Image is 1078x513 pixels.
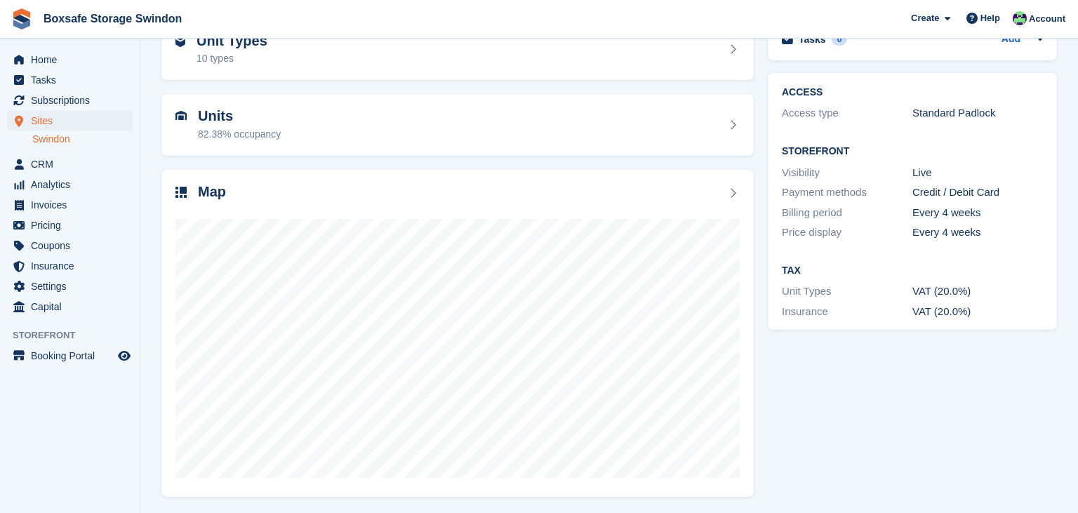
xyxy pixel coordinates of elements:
span: Create [911,11,939,25]
a: menu [7,256,133,276]
div: 82.38% occupancy [198,127,281,142]
a: menu [7,346,133,366]
span: Storefront [13,328,140,342]
div: Credit / Debit Card [912,185,1043,201]
a: Preview store [116,347,133,364]
span: Booking Portal [31,346,115,366]
img: unit-type-icn-2b2737a686de81e16bb02015468b77c625bbabd49415b5ef34ead5e3b44a266d.svg [175,36,185,47]
a: Boxsafe Storage Swindon [38,7,187,30]
a: menu [7,70,133,90]
div: Standard Padlock [912,105,1043,121]
a: menu [7,277,133,296]
div: Live [912,165,1043,181]
span: Help [980,11,1000,25]
div: Unit Types [782,284,912,300]
div: 0 [832,33,848,46]
a: menu [7,236,133,255]
a: menu [7,154,133,174]
span: Tasks [31,70,115,90]
a: Units 82.38% occupancy [161,94,754,156]
div: Every 4 weeks [912,205,1043,221]
a: Add [1002,32,1020,48]
div: Price display [782,225,912,241]
span: Pricing [31,215,115,235]
a: menu [7,175,133,194]
a: Swindon [32,133,133,146]
div: 10 types [197,51,267,66]
h2: Map [198,184,226,200]
div: VAT (20.0%) [912,304,1043,320]
span: CRM [31,154,115,174]
div: Billing period [782,205,912,221]
span: Home [31,50,115,69]
div: Every 4 weeks [912,225,1043,241]
a: menu [7,91,133,110]
span: Account [1029,12,1065,26]
a: menu [7,50,133,69]
img: map-icn-33ee37083ee616e46c38cad1a60f524a97daa1e2b2c8c0bc3eb3415660979fc1.svg [175,187,187,198]
a: menu [7,195,133,215]
div: Payment methods [782,185,912,201]
span: Settings [31,277,115,296]
h2: ACCESS [782,87,1043,98]
div: Access type [782,105,912,121]
span: Capital [31,297,115,317]
h2: Tax [782,265,1043,277]
a: Map [161,170,754,498]
span: Subscriptions [31,91,115,110]
img: unit-icn-7be61d7bf1b0ce9d3e12c5938cc71ed9869f7b940bace4675aadf7bd6d80202e.svg [175,111,187,121]
h2: Tasks [799,33,826,46]
span: Insurance [31,256,115,276]
span: Sites [31,111,115,131]
div: Insurance [782,304,912,320]
h2: Units [198,108,281,124]
div: Visibility [782,165,912,181]
h2: Unit Types [197,33,267,49]
span: Invoices [31,195,115,215]
a: menu [7,215,133,235]
img: Kim Virabi [1013,11,1027,25]
img: stora-icon-8386f47178a22dfd0bd8f6a31ec36ba5ce8667c1dd55bd0f319d3a0aa187defe.svg [11,8,32,29]
a: Unit Types 10 types [161,19,754,81]
div: VAT (20.0%) [912,284,1043,300]
a: menu [7,297,133,317]
a: menu [7,111,133,131]
span: Coupons [31,236,115,255]
span: Analytics [31,175,115,194]
h2: Storefront [782,146,1043,157]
